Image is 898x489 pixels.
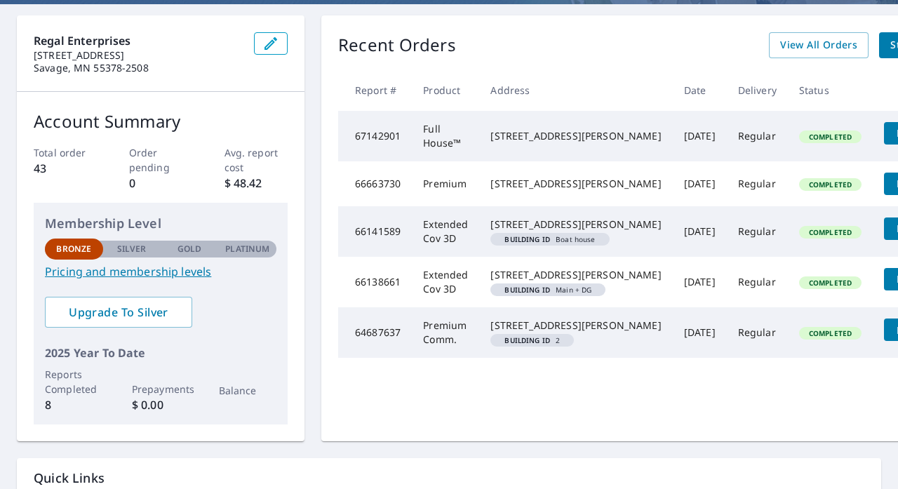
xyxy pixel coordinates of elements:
[45,367,103,396] p: Reports Completed
[673,161,727,206] td: [DATE]
[45,344,276,361] p: 2025 Year To Date
[34,469,864,487] p: Quick Links
[490,129,661,143] div: [STREET_ADDRESS][PERSON_NAME]
[769,32,869,58] a: View All Orders
[338,307,412,358] td: 64687637
[800,278,860,288] span: Completed
[504,236,550,243] em: Building ID
[490,217,661,232] div: [STREET_ADDRESS][PERSON_NAME]
[56,304,181,320] span: Upgrade To Silver
[224,175,288,192] p: $ 48.42
[34,62,243,74] p: Savage, MN 55378-2508
[45,214,276,233] p: Membership Level
[800,132,860,142] span: Completed
[673,307,727,358] td: [DATE]
[338,111,412,161] td: 67142901
[412,206,479,257] td: Extended Cov 3D
[45,396,103,413] p: 8
[490,319,661,333] div: [STREET_ADDRESS][PERSON_NAME]
[727,161,788,206] td: Regular
[800,227,860,237] span: Completed
[132,396,190,413] p: $ 0.00
[129,145,193,175] p: Order pending
[34,109,288,134] p: Account Summary
[117,243,147,255] p: Silver
[412,257,479,307] td: Extended Cov 3D
[479,69,672,111] th: Address
[727,206,788,257] td: Regular
[224,145,288,175] p: Avg. report cost
[338,32,456,58] p: Recent Orders
[412,69,479,111] th: Product
[34,49,243,62] p: [STREET_ADDRESS]
[788,69,873,111] th: Status
[800,180,860,189] span: Completed
[490,177,661,191] div: [STREET_ADDRESS][PERSON_NAME]
[727,307,788,358] td: Regular
[34,145,98,160] p: Total order
[504,337,550,344] em: Building ID
[219,383,277,398] p: Balance
[338,206,412,257] td: 66141589
[338,257,412,307] td: 66138661
[338,161,412,206] td: 66663730
[504,286,550,293] em: Building ID
[45,297,192,328] a: Upgrade To Silver
[800,328,860,338] span: Completed
[412,307,479,358] td: Premium Comm.
[45,263,276,280] a: Pricing and membership levels
[177,243,201,255] p: Gold
[496,236,603,243] span: Boat house
[129,175,193,192] p: 0
[727,257,788,307] td: Regular
[34,32,243,49] p: Regal Enterprises
[727,69,788,111] th: Delivery
[412,161,479,206] td: Premium
[673,111,727,161] td: [DATE]
[496,337,568,344] span: 2
[132,382,190,396] p: Prepayments
[34,160,98,177] p: 43
[496,286,600,293] span: Main + DG
[56,243,91,255] p: Bronze
[490,268,661,282] div: [STREET_ADDRESS][PERSON_NAME]
[338,69,412,111] th: Report #
[673,257,727,307] td: [DATE]
[673,69,727,111] th: Date
[727,111,788,161] td: Regular
[412,111,479,161] td: Full House™
[673,206,727,257] td: [DATE]
[225,243,269,255] p: Platinum
[780,36,857,54] span: View All Orders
